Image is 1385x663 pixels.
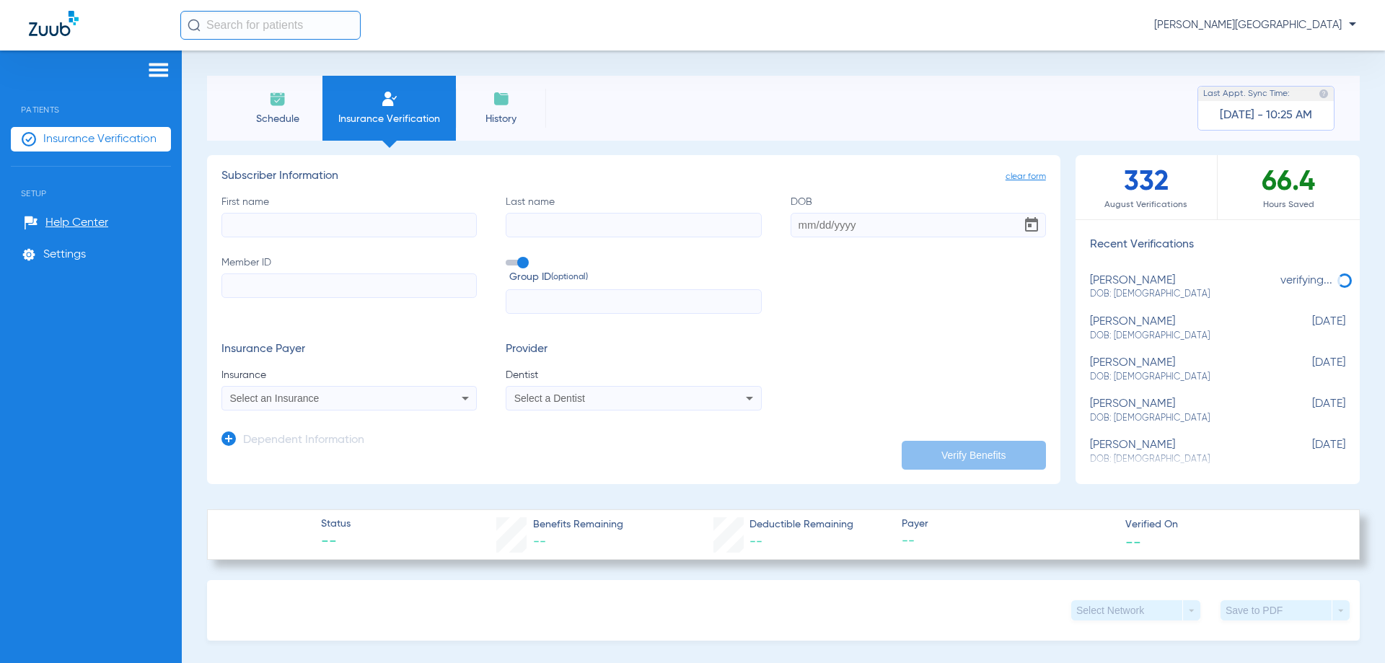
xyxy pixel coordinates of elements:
[1125,517,1337,532] span: Verified On
[493,90,510,107] img: History
[749,517,853,532] span: Deductible Remaining
[381,90,398,107] img: Manual Insurance Verification
[1076,198,1217,212] span: August Verifications
[506,343,761,357] h3: Provider
[1090,371,1273,384] span: DOB: [DEMOGRAPHIC_DATA]
[188,19,201,32] img: Search Icon
[221,368,477,382] span: Insurance
[506,368,761,382] span: Dentist
[506,195,761,237] label: Last name
[243,434,364,448] h3: Dependent Information
[1154,18,1356,32] span: [PERSON_NAME][GEOGRAPHIC_DATA]
[243,112,312,126] span: Schedule
[221,170,1046,184] h3: Subscriber Information
[29,11,79,36] img: Zuub Logo
[1220,108,1312,123] span: [DATE] - 10:25 AM
[1076,155,1218,219] div: 332
[1273,315,1345,342] span: [DATE]
[1273,356,1345,383] span: [DATE]
[1017,211,1046,240] button: Open calendar
[221,255,477,315] label: Member ID
[24,216,108,230] a: Help Center
[1313,594,1385,663] iframe: Chat Widget
[43,132,157,146] span: Insurance Verification
[11,83,171,115] span: Patients
[1090,315,1273,342] div: [PERSON_NAME]
[221,273,477,298] input: Member ID
[1090,330,1273,343] span: DOB: [DEMOGRAPHIC_DATA]
[902,532,1113,550] span: --
[1203,87,1290,101] span: Last Appt. Sync Time:
[514,392,585,404] span: Select a Dentist
[509,270,761,285] span: Group ID
[230,392,320,404] span: Select an Insurance
[533,535,546,548] span: --
[1090,288,1273,301] span: DOB: [DEMOGRAPHIC_DATA]
[467,112,535,126] span: History
[749,535,762,548] span: --
[221,195,477,237] label: First name
[791,195,1046,237] label: DOB
[1076,238,1360,253] h3: Recent Verifications
[269,90,286,107] img: Schedule
[221,343,477,357] h3: Insurance Payer
[221,213,477,237] input: First name
[1125,534,1141,549] span: --
[43,247,86,262] span: Settings
[321,517,351,532] span: Status
[1006,170,1046,184] span: clear form
[45,216,108,230] span: Help Center
[551,270,588,285] small: (optional)
[533,517,623,532] span: Benefits Remaining
[11,167,171,198] span: Setup
[1280,275,1332,286] span: verifying...
[147,61,170,79] img: hamburger-icon
[321,532,351,553] span: --
[902,517,1113,532] span: Payer
[180,11,361,40] input: Search for patients
[1218,198,1360,212] span: Hours Saved
[791,213,1046,237] input: DOBOpen calendar
[506,213,761,237] input: Last name
[1319,89,1329,99] img: last sync help info
[1090,412,1273,425] span: DOB: [DEMOGRAPHIC_DATA]
[1273,439,1345,465] span: [DATE]
[1090,274,1273,301] div: [PERSON_NAME]
[902,441,1046,470] button: Verify Benefits
[333,112,445,126] span: Insurance Verification
[1090,398,1273,424] div: [PERSON_NAME]
[1090,356,1273,383] div: [PERSON_NAME]
[1218,155,1360,219] div: 66.4
[1090,439,1273,465] div: [PERSON_NAME]
[1273,398,1345,424] span: [DATE]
